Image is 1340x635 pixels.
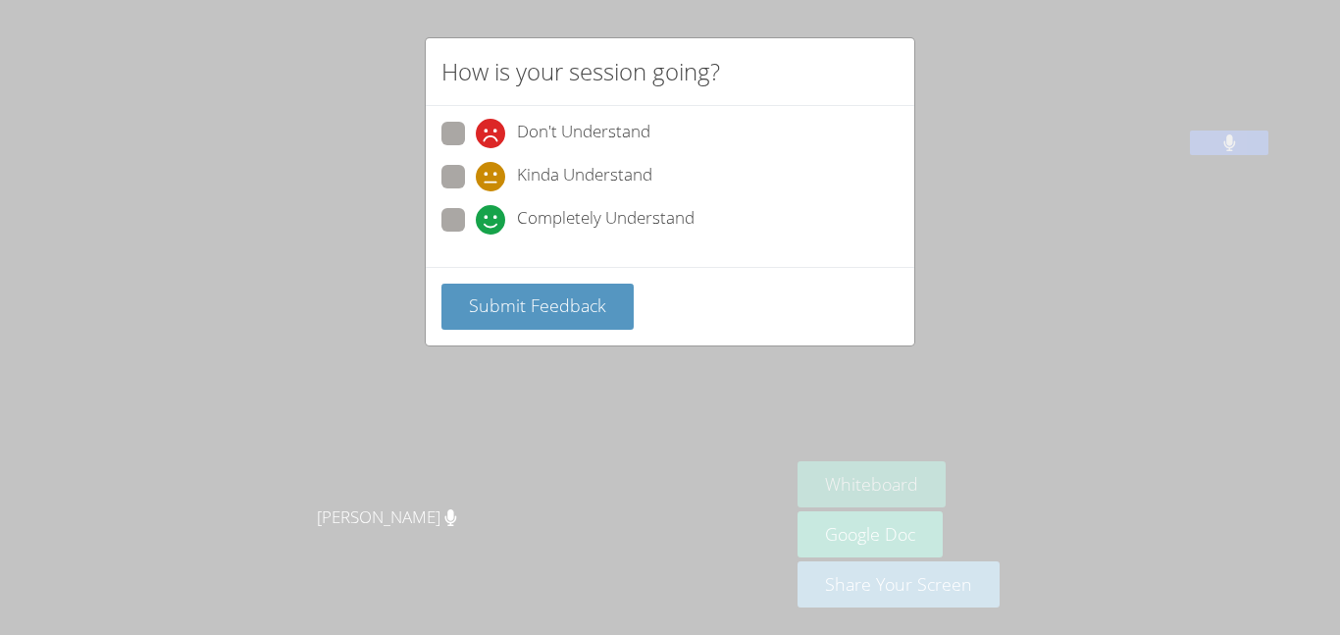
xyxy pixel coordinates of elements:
span: Don't Understand [517,119,650,148]
button: Submit Feedback [441,284,634,330]
span: Kinda Understand [517,162,652,191]
h2: How is your session going? [441,54,720,89]
span: Submit Feedback [469,293,606,317]
span: Completely Understand [517,205,695,235]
